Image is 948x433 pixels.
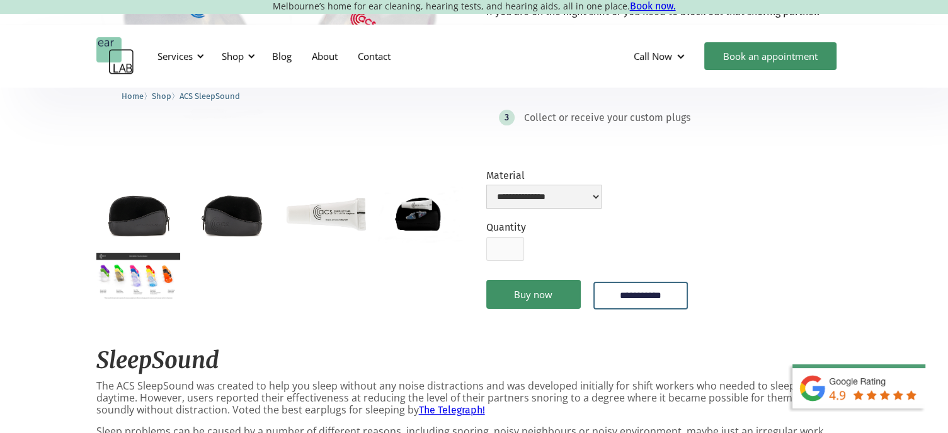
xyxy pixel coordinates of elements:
[284,187,368,242] a: open lightbox
[190,187,274,242] a: open lightbox
[634,50,672,62] div: Call Now
[157,50,193,62] div: Services
[96,346,219,374] em: SleepSound
[704,42,837,70] a: Book an appointment
[214,37,259,75] div: Shop
[180,91,240,101] span: ACS SleepSound
[348,38,401,74] a: Contact
[262,38,302,74] a: Blog
[96,253,180,300] a: open lightbox
[302,38,348,74] a: About
[96,380,852,417] p: The ACS SleepSound was created to help you sleep without any noise distractions and was developed...
[122,89,152,103] li: 〉
[150,37,208,75] div: Services
[96,187,180,242] a: open lightbox
[505,113,509,122] div: 3
[180,89,240,101] a: ACS SleepSound
[486,280,581,309] a: Buy now
[222,50,244,62] div: Shop
[486,170,602,182] label: Material
[378,187,462,243] a: open lightbox
[122,91,144,101] span: Home
[152,91,171,101] span: Shop
[524,112,690,124] div: Collect or receive your custom plugs
[419,404,485,416] a: The Telegraph!
[486,221,526,233] label: Quantity
[152,89,171,101] a: Shop
[96,37,134,75] a: home
[624,37,698,75] div: Call Now
[122,89,144,101] a: Home
[152,89,180,103] li: 〉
